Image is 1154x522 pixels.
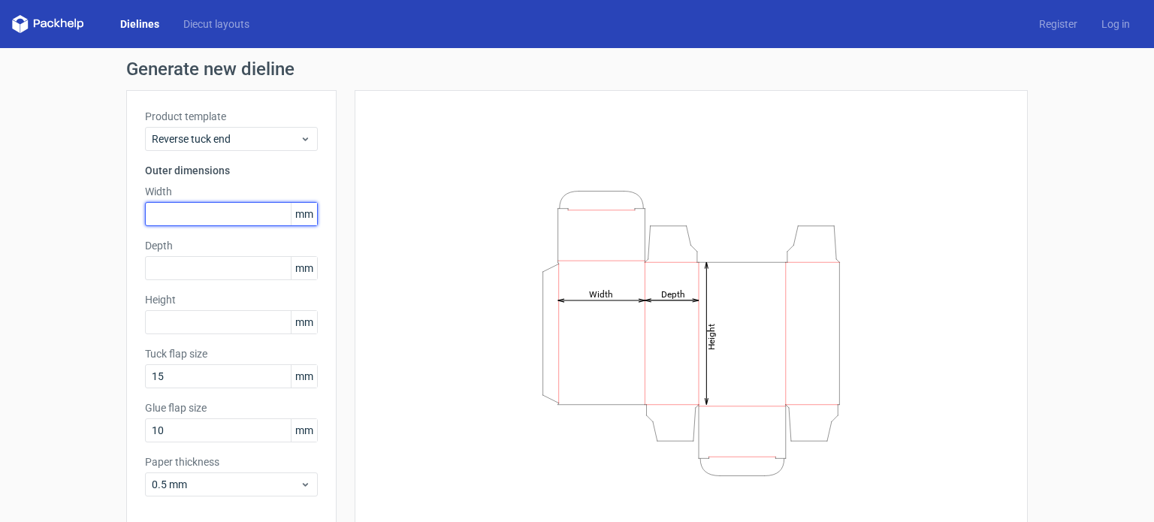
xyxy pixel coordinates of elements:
span: Reverse tuck end [152,131,300,146]
h3: Outer dimensions [145,163,318,178]
label: Tuck flap size [145,346,318,361]
span: mm [291,257,317,279]
span: mm [291,419,317,442]
span: mm [291,311,317,333]
tspan: Depth [661,288,685,299]
label: Height [145,292,318,307]
a: Diecut layouts [171,17,261,32]
label: Depth [145,238,318,253]
label: Product template [145,109,318,124]
span: mm [291,365,317,388]
label: Glue flap size [145,400,318,415]
a: Register [1027,17,1089,32]
a: Log in [1089,17,1142,32]
label: Width [145,184,318,199]
a: Dielines [108,17,171,32]
h1: Generate new dieline [126,60,1028,78]
tspan: Width [589,288,613,299]
label: Paper thickness [145,454,318,469]
tspan: Height [706,323,717,349]
span: 0.5 mm [152,477,300,492]
span: mm [291,203,317,225]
